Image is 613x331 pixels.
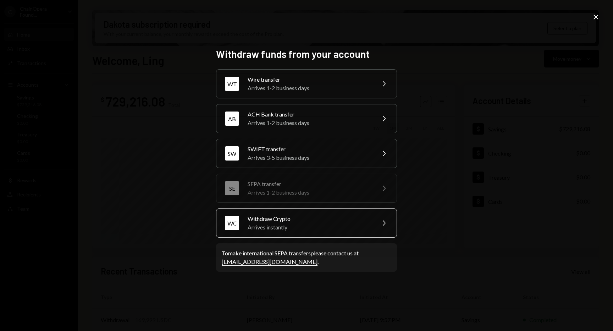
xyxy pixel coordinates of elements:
button: SESEPA transferArrives 1-2 business days [216,174,397,203]
div: Arrives 1-2 business days [248,84,371,92]
div: Wire transfer [248,75,371,84]
h2: Withdraw funds from your account [216,47,397,61]
div: SWIFT transfer [248,145,371,153]
div: AB [225,112,239,126]
div: SW [225,146,239,161]
button: WTWire transferArrives 1-2 business days [216,69,397,98]
div: Arrives 1-2 business days [248,188,371,197]
div: Withdraw Crypto [248,215,371,223]
button: SWSWIFT transferArrives 3-5 business days [216,139,397,168]
button: ABACH Bank transferArrives 1-2 business days [216,104,397,133]
div: WC [225,216,239,230]
div: ACH Bank transfer [248,110,371,119]
div: Arrives 3-5 business days [248,153,371,162]
div: WT [225,77,239,91]
div: To make international SEPA transfers please contact us at . [222,249,391,266]
a: [EMAIL_ADDRESS][DOMAIN_NAME] [222,258,317,266]
button: WCWithdraw CryptoArrives instantly [216,208,397,238]
div: SE [225,181,239,195]
div: Arrives 1-2 business days [248,119,371,127]
div: SEPA transfer [248,180,371,188]
div: Arrives instantly [248,223,371,232]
